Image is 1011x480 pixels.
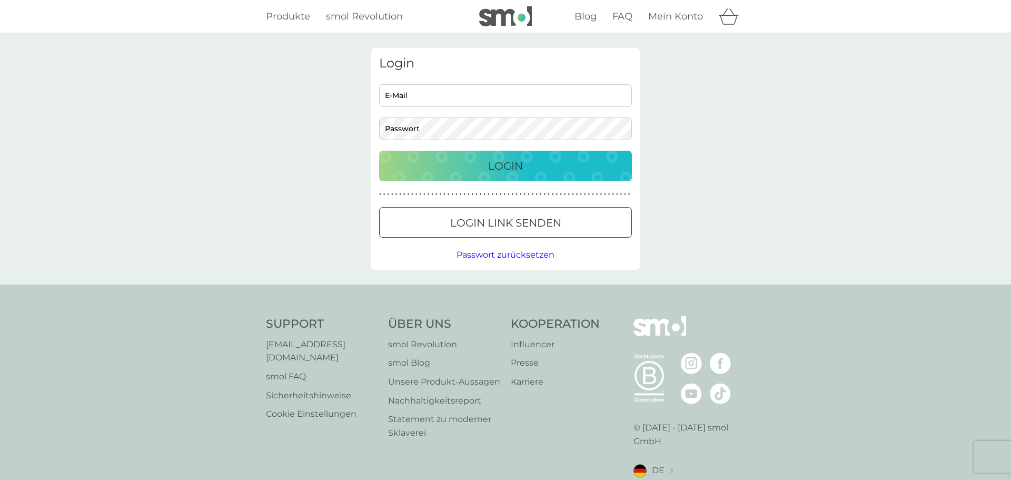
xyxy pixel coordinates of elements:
[624,192,626,197] p: ●
[633,464,647,477] img: DE flag
[524,192,526,197] p: ●
[266,389,378,403] a: Sicherheitshinweise
[495,192,498,197] p: ●
[612,11,632,22] span: FAQ
[463,192,465,197] p: ●
[556,192,558,197] p: ●
[415,192,418,197] p: ●
[457,250,554,260] span: Passwort zurücksetzen
[633,421,745,448] p: © [DATE] - [DATE] smol GmbH
[670,468,673,474] img: Standort auswählen
[266,370,378,384] p: smol FAQ
[407,192,409,197] p: ●
[388,394,500,408] a: Nachhaltigkeitsreport
[612,9,632,24] a: FAQ
[540,192,542,197] p: ●
[419,192,421,197] p: ●
[681,353,702,374] img: besuche die smol Instagram Seite
[608,192,610,197] p: ●
[511,316,600,332] h4: Kooperation
[488,158,523,174] p: Login
[399,192,401,197] p: ●
[710,383,731,404] img: besuche die smol TikTok Seite
[574,9,597,24] a: Blog
[511,356,600,370] a: Presse
[572,192,574,197] p: ●
[511,338,600,351] a: Influencer
[403,192,405,197] p: ●
[395,192,398,197] p: ●
[435,192,438,197] p: ●
[652,464,665,477] span: DE
[628,192,630,197] p: ●
[648,11,703,22] span: Mein Konto
[568,192,570,197] p: ●
[383,192,385,197] p: ●
[492,192,494,197] p: ●
[480,192,482,197] p: ●
[560,192,562,197] p: ●
[511,375,600,389] a: Karriere
[584,192,586,197] p: ●
[620,192,622,197] p: ●
[266,316,378,332] h4: Support
[500,192,502,197] p: ●
[516,192,518,197] p: ●
[457,248,554,262] button: Passwort zurücksetzen
[576,192,578,197] p: ●
[604,192,606,197] p: ●
[548,192,550,197] p: ●
[451,192,453,197] p: ●
[503,192,506,197] p: ●
[648,9,703,24] a: Mein Konto
[266,9,310,24] a: Produkte
[552,192,554,197] p: ●
[471,192,473,197] p: ●
[544,192,546,197] p: ●
[431,192,433,197] p: ●
[450,214,561,231] p: Login Link senden
[443,192,445,197] p: ●
[266,338,378,365] a: [EMAIL_ADDRESS][DOMAIN_NAME]
[439,192,441,197] p: ●
[411,192,413,197] p: ●
[592,192,594,197] p: ●
[616,192,618,197] p: ●
[388,356,500,370] a: smol Blog
[266,11,310,22] span: Produkte
[387,192,389,197] p: ●
[710,353,731,374] img: besuche die smol Facebook Seite
[391,192,393,197] p: ●
[326,9,403,24] a: smol Revolution
[508,192,510,197] p: ●
[574,11,597,22] span: Blog
[564,192,566,197] p: ●
[388,375,500,389] a: Unsere Produkt‑Aussagen
[512,192,514,197] p: ●
[423,192,425,197] p: ●
[600,192,602,197] p: ●
[612,192,614,197] p: ●
[475,192,478,197] p: ●
[532,192,534,197] p: ●
[379,192,381,197] p: ●
[460,192,462,197] p: ●
[536,192,538,197] p: ●
[468,192,470,197] p: ●
[520,192,522,197] p: ●
[266,407,378,421] p: Cookie Einstellungen
[379,207,632,238] button: Login Link senden
[528,192,530,197] p: ●
[388,338,500,351] a: smol Revolution
[681,383,702,404] img: besuche die smol YouTube Seite
[483,192,485,197] p: ●
[588,192,590,197] p: ●
[379,151,632,181] button: Login
[580,192,582,197] p: ●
